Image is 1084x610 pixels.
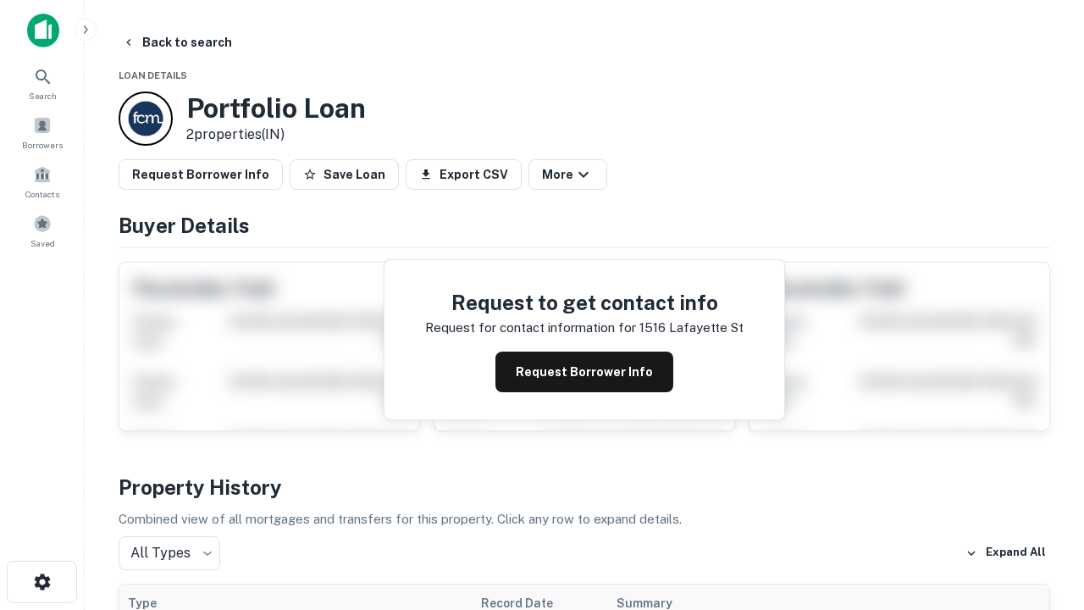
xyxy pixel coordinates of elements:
p: Combined view of all mortgages and transfers for this property. Click any row to expand details. [119,509,1050,530]
div: All Types [119,536,220,570]
button: More [528,159,607,190]
span: Loan Details [119,70,187,80]
span: Contacts [25,187,59,201]
p: 1516 lafayette st [639,318,744,338]
p: Request for contact information for [425,318,636,338]
button: Request Borrower Info [495,352,673,392]
button: Back to search [115,27,239,58]
button: Save Loan [290,159,399,190]
button: Expand All [961,541,1050,566]
span: Search [29,89,57,103]
h4: Request to get contact info [425,287,744,318]
a: Borrowers [5,109,80,155]
a: Search [5,60,80,106]
iframe: Chat Widget [999,420,1084,502]
h3: Portfolio Loan [186,92,366,125]
span: Saved [30,236,55,250]
button: Request Borrower Info [119,159,283,190]
h4: Property History [119,472,1050,502]
p: 2 properties (IN) [186,125,366,145]
h4: Buyer Details [119,210,1050,241]
span: Borrowers [22,138,63,152]
img: capitalize-icon.png [27,14,59,47]
a: Contacts [5,158,80,204]
a: Saved [5,208,80,253]
button: Export CSV [406,159,522,190]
